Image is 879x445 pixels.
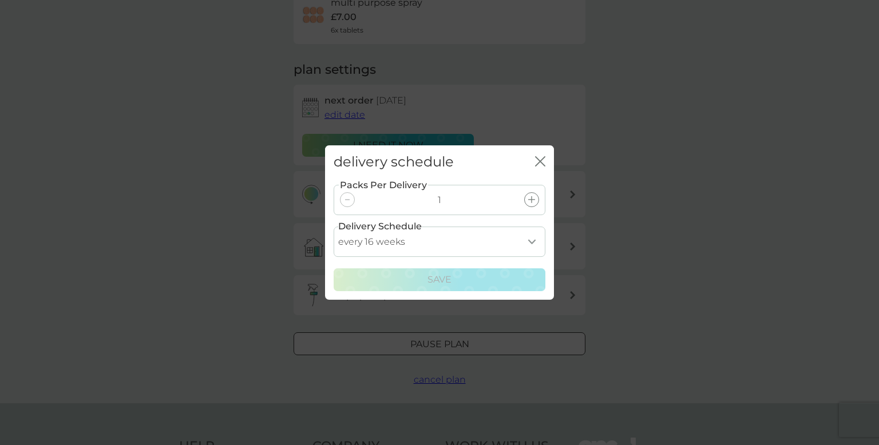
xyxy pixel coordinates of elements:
[334,268,545,291] button: Save
[427,272,452,287] p: Save
[535,156,545,168] button: close
[438,193,441,208] p: 1
[334,154,454,170] h2: delivery schedule
[338,219,422,234] label: Delivery Schedule
[339,178,428,193] label: Packs Per Delivery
